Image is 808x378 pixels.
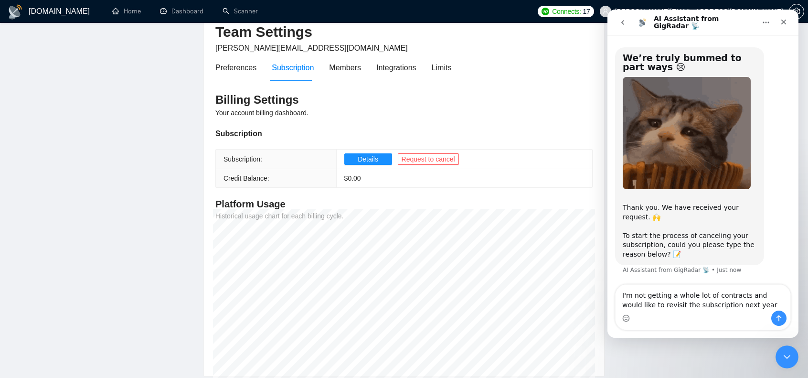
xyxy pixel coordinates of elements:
div: Integrations [376,62,416,74]
span: Connects: [552,6,581,17]
button: setting [789,4,804,19]
iframe: Intercom live chat [607,10,798,338]
span: Your account billing dashboard. [215,109,308,117]
div: Subscription [272,62,314,74]
div: Limits [432,62,452,74]
div: Members [329,62,361,74]
img: logo [8,4,23,20]
a: searchScanner [223,7,258,15]
a: homeHome [112,7,141,15]
span: Request to cancel [402,154,455,164]
span: Credit Balance: [223,174,269,182]
img: upwork-logo.png [542,8,549,15]
h4: Platform Usage [215,197,593,211]
button: Details [344,153,392,165]
button: Request to cancel [398,153,459,165]
a: dashboardDashboard [160,7,203,15]
span: $ 0.00 [344,174,361,182]
iframe: Intercom live chat [776,346,798,368]
span: [PERSON_NAME][EMAIL_ADDRESS][DOMAIN_NAME] [215,44,408,52]
div: Subscription [215,128,593,140]
span: 17 [583,6,590,17]
a: setting [789,8,804,15]
h3: Billing Settings [215,92,593,108]
span: user [602,8,609,15]
h2: Team Settings [215,22,593,42]
span: Subscription: [223,155,262,163]
span: Details [358,154,378,164]
div: Preferences [215,62,256,74]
